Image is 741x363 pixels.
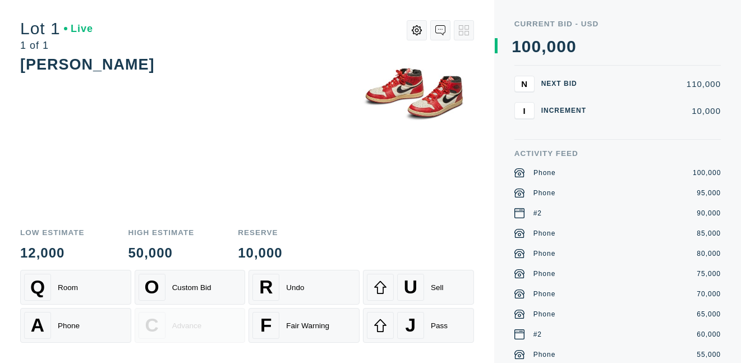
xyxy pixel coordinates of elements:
[541,38,546,206] div: ,
[172,283,211,292] div: Custom Bid
[514,150,721,158] div: Activity Feed
[697,269,721,279] div: 75,000
[697,208,721,218] div: 90,000
[512,38,522,55] div: 1
[514,20,721,28] div: Current Bid - USD
[697,350,721,360] div: 55,000
[404,277,417,298] span: U
[248,270,360,305] button: RUndo
[599,107,721,115] div: 10,000
[533,289,556,299] div: Phone
[20,40,93,50] div: 1 of 1
[697,228,721,238] div: 85,000
[533,228,556,238] div: Phone
[431,283,444,292] div: Sell
[58,283,78,292] div: Room
[556,38,567,55] div: 0
[286,321,329,330] div: Fair Warning
[260,315,272,336] span: F
[20,270,131,305] button: QRoom
[697,309,721,319] div: 65,000
[31,315,44,336] span: A
[533,168,556,178] div: Phone
[533,309,556,319] div: Phone
[697,249,721,259] div: 80,000
[514,102,535,119] button: I
[697,289,721,299] div: 70,000
[145,277,159,298] span: O
[533,188,556,198] div: Phone
[238,229,282,237] div: Reserve
[135,270,246,305] button: OCustom Bid
[135,308,246,343] button: CAdvance
[58,321,80,330] div: Phone
[406,315,416,336] span: J
[363,308,474,343] button: JPass
[20,56,155,73] div: [PERSON_NAME]
[145,315,159,336] span: C
[599,80,721,88] div: 110,000
[697,188,721,198] div: 95,000
[172,321,202,330] div: Advance
[522,38,532,55] div: 0
[521,79,527,89] span: N
[533,329,542,339] div: #2
[541,107,592,114] div: Increment
[533,350,556,360] div: Phone
[363,270,474,305] button: USell
[693,168,721,178] div: 100,000
[514,76,535,93] button: N
[541,80,592,87] div: Next Bid
[259,277,273,298] span: R
[238,246,282,260] div: 10,000
[533,249,556,259] div: Phone
[20,20,93,37] div: Lot 1
[30,277,45,298] span: Q
[248,308,360,343] button: FFair Warning
[533,269,556,279] div: Phone
[533,208,542,218] div: #2
[697,329,721,339] div: 60,000
[547,38,557,55] div: 0
[64,24,93,34] div: Live
[20,246,85,260] div: 12,000
[523,106,526,116] span: I
[567,38,577,55] div: 0
[431,321,448,330] div: Pass
[128,246,194,260] div: 50,000
[532,38,542,55] div: 0
[20,308,131,343] button: APhone
[286,283,304,292] div: Undo
[20,229,85,237] div: Low Estimate
[128,229,194,237] div: High Estimate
